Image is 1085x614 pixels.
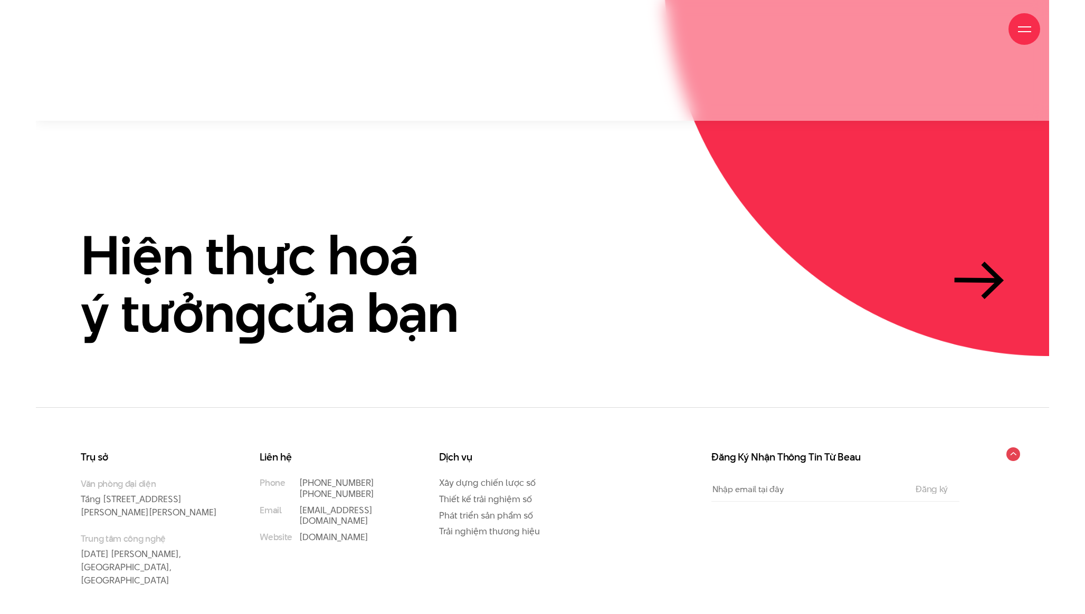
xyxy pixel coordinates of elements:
[235,275,267,350] en: g
[299,487,374,500] a: [PHONE_NUMBER]
[81,226,459,342] h2: Hiện thực hoá ý tưởn của bạn
[260,532,292,543] small: Website
[81,226,1004,342] a: Hiện thực hoáý tưởngcủa bạn
[260,452,396,463] h3: Liên hệ
[260,505,281,516] small: Email
[439,525,540,538] a: Trải nghiệm thương hiệu
[299,476,374,489] a: [PHONE_NUMBER]
[299,504,373,527] a: [EMAIL_ADDRESS][DOMAIN_NAME]
[439,493,532,505] a: Thiết kế trải nghiệm số
[81,477,217,519] p: Tầng [STREET_ADDRESS][PERSON_NAME][PERSON_NAME]
[260,477,285,488] small: Phone
[439,509,533,522] a: Phát triển sản phẩm số
[439,476,536,489] a: Xây dựng chiến lược số
[81,477,217,490] small: Văn phòng đại diện
[912,484,951,494] input: Đăng ký
[81,532,217,545] small: Trung tâm công nghệ
[711,477,904,501] input: Nhập email tại đây
[81,452,217,463] h3: Trụ sở
[81,532,217,587] p: [DATE] [PERSON_NAME], [GEOGRAPHIC_DATA], [GEOGRAPHIC_DATA]
[299,531,368,543] a: [DOMAIN_NAME]
[711,452,959,463] h3: Đăng Ký Nhận Thông Tin Từ Beau
[439,452,576,463] h3: Dịch vụ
